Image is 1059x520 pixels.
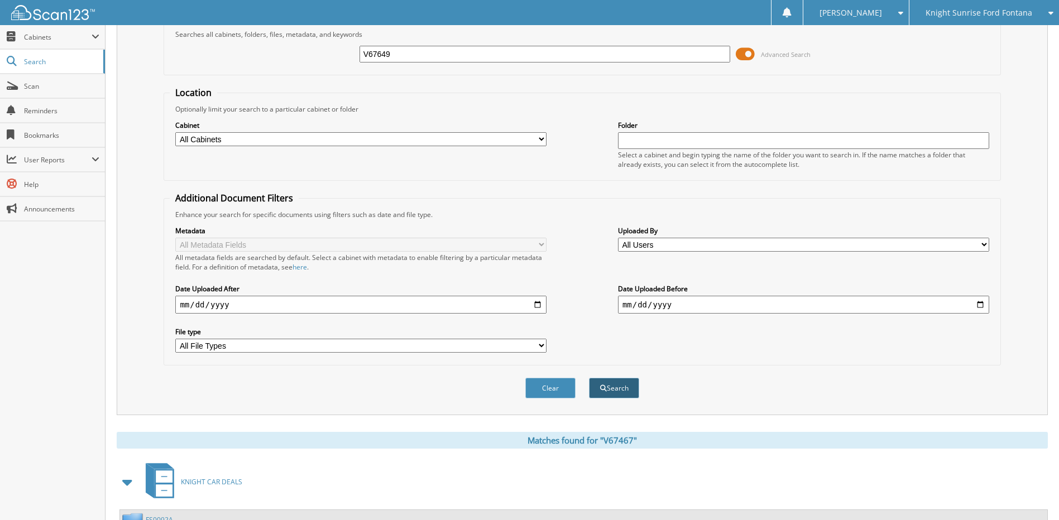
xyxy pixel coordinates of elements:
div: Matches found for "V67467" [117,432,1048,449]
button: Search [589,378,639,398]
img: scan123-logo-white.svg [11,5,95,20]
span: Advanced Search [761,50,811,59]
a: KNIGHT CAR DEALS [139,460,242,504]
label: Metadata [175,226,547,235]
input: end [618,296,989,314]
div: All metadata fields are searched by default. Select a cabinet with metadata to enable filtering b... [175,253,547,272]
a: here [293,262,307,272]
span: [PERSON_NAME] [820,9,882,16]
div: Enhance your search for specific documents using filters such as date and file type. [170,210,994,219]
legend: Location [170,86,217,99]
span: Knight Sunrise Ford Fontana [926,9,1032,16]
label: Cabinet [175,121,547,130]
span: Bookmarks [24,131,99,140]
span: KNIGHT CAR DEALS [181,477,242,487]
span: Search [24,57,98,66]
label: Date Uploaded Before [618,284,989,293]
input: start [175,296,547,314]
label: Folder [618,121,989,130]
span: Scan [24,81,99,91]
div: Optionally limit your search to a particular cabinet or folder [170,104,994,114]
label: Date Uploaded After [175,284,547,293]
div: Select a cabinet and begin typing the name of the folder you want to search in. If the name match... [618,150,989,169]
button: Clear [525,378,576,398]
span: User Reports [24,155,92,165]
span: Announcements [24,204,99,214]
span: Help [24,180,99,189]
span: Reminders [24,106,99,115]
label: File type [175,327,547,336]
span: Cabinets [24,32,92,42]
div: Searches all cabinets, folders, files, metadata, and keywords [170,30,994,39]
label: Uploaded By [618,226,989,235]
legend: Additional Document Filters [170,192,299,204]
